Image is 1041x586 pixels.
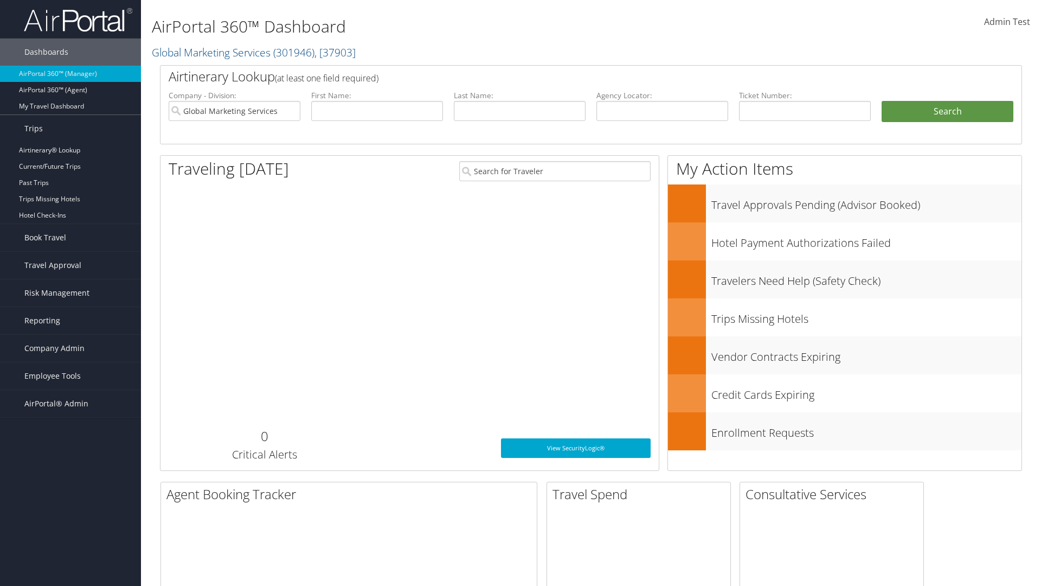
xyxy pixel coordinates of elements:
[711,306,1021,327] h3: Trips Missing Hotels
[668,336,1021,374] a: Vendor Contracts Expiring
[596,90,728,101] label: Agency Locator:
[668,260,1021,298] a: Travelers Need Help (Safety Check)
[166,485,537,504] h2: Agent Booking Tracker
[668,157,1021,180] h1: My Action Items
[459,161,651,181] input: Search for Traveler
[984,5,1030,39] a: Admin Test
[711,382,1021,403] h3: Credit Cards Expiring
[24,279,89,307] span: Risk Management
[739,90,871,101] label: Ticket Number:
[24,307,60,334] span: Reporting
[311,90,443,101] label: First Name:
[169,157,289,180] h1: Traveling [DATE]
[24,7,132,33] img: airportal-logo.png
[24,362,81,390] span: Employee Tools
[152,45,356,60] a: Global Marketing Services
[668,374,1021,412] a: Credit Cards Expiring
[169,67,942,86] h2: Airtinerary Lookup
[711,344,1021,365] h3: Vendor Contracts Expiring
[668,222,1021,260] a: Hotel Payment Authorizations Failed
[314,45,356,60] span: , [ 37903 ]
[711,230,1021,251] h3: Hotel Payment Authorizations Failed
[24,224,66,251] span: Book Travel
[169,90,300,101] label: Company - Division:
[275,72,378,84] span: (at least one field required)
[501,438,651,458] a: View SecurityLogic®
[668,184,1021,222] a: Travel Approvals Pending (Advisor Booked)
[746,485,923,504] h2: Consultative Services
[24,39,68,66] span: Dashboards
[273,45,314,60] span: ( 301946 )
[668,412,1021,450] a: Enrollment Requests
[711,268,1021,289] h3: Travelers Need Help (Safety Check)
[24,390,88,417] span: AirPortal® Admin
[552,485,730,504] h2: Travel Spend
[454,90,586,101] label: Last Name:
[24,252,81,279] span: Travel Approval
[882,101,1013,123] button: Search
[984,16,1030,28] span: Admin Test
[24,335,85,362] span: Company Admin
[169,427,360,445] h2: 0
[711,192,1021,213] h3: Travel Approvals Pending (Advisor Booked)
[169,447,360,462] h3: Critical Alerts
[668,298,1021,336] a: Trips Missing Hotels
[24,115,43,142] span: Trips
[152,15,737,38] h1: AirPortal 360™ Dashboard
[711,420,1021,441] h3: Enrollment Requests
